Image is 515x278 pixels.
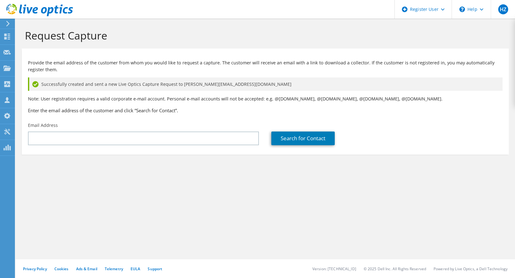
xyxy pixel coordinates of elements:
p: Note: User registration requires a valid corporate e-mail account. Personal e-mail accounts will ... [28,95,503,102]
span: Successfully created and sent a new Live Optics Capture Request to [PERSON_NAME][EMAIL_ADDRESS][D... [41,81,292,88]
svg: \n [459,7,465,12]
a: Telemetry [105,266,123,271]
li: © 2025 Dell Inc. All Rights Reserved [364,266,426,271]
a: Privacy Policy [23,266,47,271]
h1: Request Capture [25,29,503,42]
li: Powered by Live Optics, a Dell Technology [434,266,508,271]
a: Support [148,266,162,271]
a: EULA [131,266,140,271]
a: Ads & Email [76,266,97,271]
li: Version: [TECHNICAL_ID] [312,266,356,271]
a: Search for Contact [271,132,335,145]
span: HZ [498,4,508,14]
h3: Enter the email address of the customer and click “Search for Contact”. [28,107,503,114]
label: Email Address [28,122,58,128]
p: Provide the email address of the customer from whom you would like to request a capture. The cust... [28,59,503,73]
a: Cookies [54,266,69,271]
